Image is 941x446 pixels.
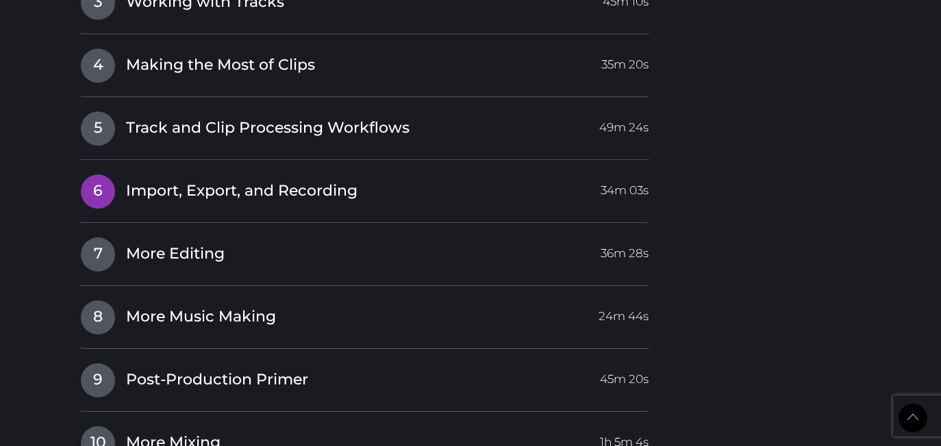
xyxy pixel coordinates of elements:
span: 45m 20s [600,363,649,388]
span: More Editing [126,244,225,265]
span: 5 [81,112,115,146]
a: 7More Editing36m 28s [80,237,649,265]
span: 9 [81,363,115,397]
span: Post-Production Primer [126,369,308,391]
span: Import, Export, and Recording [126,181,357,202]
a: 6Import, Export, and Recording34m 03s [80,174,649,202]
span: 34m 03s [601,174,649,199]
a: 8More Music Making24m 44s [80,300,649,328]
span: 4 [81,49,115,83]
span: More Music Making [126,306,276,328]
span: 49m 24s [599,112,649,136]
span: 35m 20s [601,49,649,73]
a: 4Making the Most of Clips35m 20s [80,48,649,77]
span: Making the Most of Clips [126,55,315,76]
span: 36m 28s [601,237,649,262]
span: 24m 44s [599,300,649,325]
span: 7 [81,237,115,272]
span: 6 [81,174,115,209]
span: 8 [81,300,115,334]
a: 5Track and Clip Processing Workflows49m 24s [80,111,649,140]
a: 9Post-Production Primer45m 20s [80,363,649,391]
span: Track and Clip Processing Workflows [126,118,410,139]
a: Back to Top [899,404,927,432]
